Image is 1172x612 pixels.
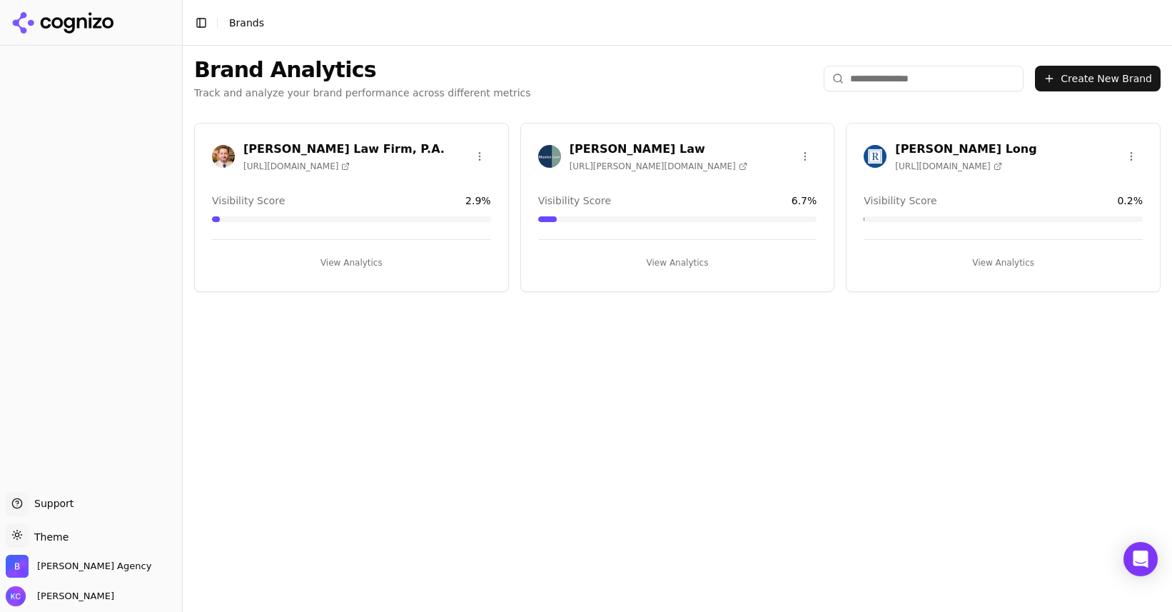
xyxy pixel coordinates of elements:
[570,141,747,158] h3: [PERSON_NAME] Law
[895,141,1036,158] h3: [PERSON_NAME] Long
[1035,66,1161,91] button: Create New Brand
[1123,542,1158,576] div: Open Intercom Messenger
[212,194,285,208] span: Visibility Score
[538,145,561,168] img: Munley Law
[864,145,886,168] img: Regan Zambri Long
[31,590,114,603] span: [PERSON_NAME]
[6,555,151,578] button: Open organization switcher
[1117,194,1143,208] span: 0.2 %
[212,145,235,168] img: Giddens Law Firm, P.A.
[243,141,445,158] h3: [PERSON_NAME] Law Firm, P.A.
[229,17,264,29] span: Brands
[37,560,151,573] span: Bob Agency
[6,586,26,606] img: Kristine Cunningham
[570,161,747,172] span: [URL][PERSON_NAME][DOMAIN_NAME]
[895,161,1001,172] span: [URL][DOMAIN_NAME]
[538,251,817,274] button: View Analytics
[6,555,29,578] img: Bob Agency
[864,194,936,208] span: Visibility Score
[194,57,531,83] h1: Brand Analytics
[243,161,350,172] span: [URL][DOMAIN_NAME]
[194,86,531,100] p: Track and analyze your brand performance across different metrics
[864,251,1143,274] button: View Analytics
[212,251,491,274] button: View Analytics
[29,496,74,511] span: Support
[792,194,817,208] span: 6.7 %
[538,194,611,208] span: Visibility Score
[29,531,69,543] span: Theme
[465,194,491,208] span: 2.9 %
[6,586,114,606] button: Open user button
[229,16,264,30] nav: breadcrumb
